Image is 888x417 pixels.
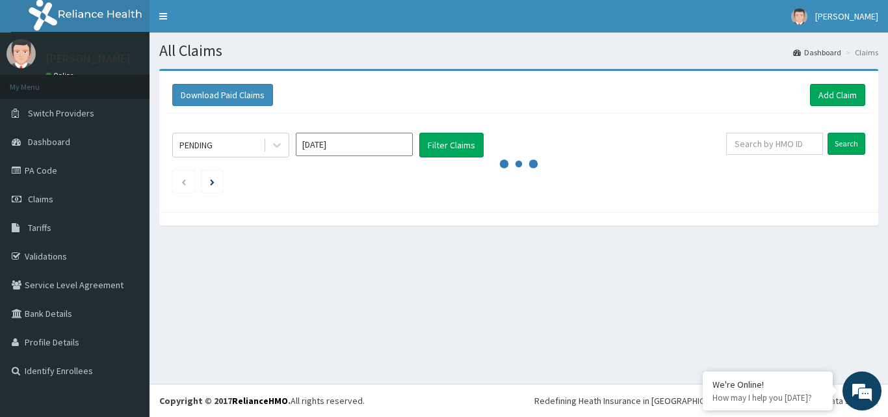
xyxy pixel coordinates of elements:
input: Search [828,133,865,155]
button: Download Paid Claims [172,84,273,106]
span: Tariffs [28,222,51,234]
a: Dashboard [793,47,841,58]
p: How may I help you today? [712,392,823,403]
button: Filter Claims [419,133,484,157]
input: Search by HMO ID [726,133,823,155]
img: User Image [7,39,36,68]
div: PENDING [179,139,213,152]
a: RelianceHMO [232,395,288,407]
footer: All rights reserved. [150,384,888,417]
a: Next page [210,176,215,187]
a: Online [46,71,77,80]
span: Claims [28,193,53,205]
div: We're Online! [712,379,823,390]
li: Claims [842,47,878,58]
h1: All Claims [159,42,878,59]
p: [PERSON_NAME] [46,53,131,64]
img: User Image [791,8,807,25]
span: Switch Providers [28,107,94,119]
input: Select Month and Year [296,133,413,156]
span: [PERSON_NAME] [815,10,878,22]
a: Add Claim [810,84,865,106]
div: Redefining Heath Insurance in [GEOGRAPHIC_DATA] using Telemedicine and Data Science! [534,394,878,407]
strong: Copyright © 2017 . [159,395,291,407]
a: Previous page [181,176,187,187]
span: Dashboard [28,136,70,148]
svg: audio-loading [499,144,538,183]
